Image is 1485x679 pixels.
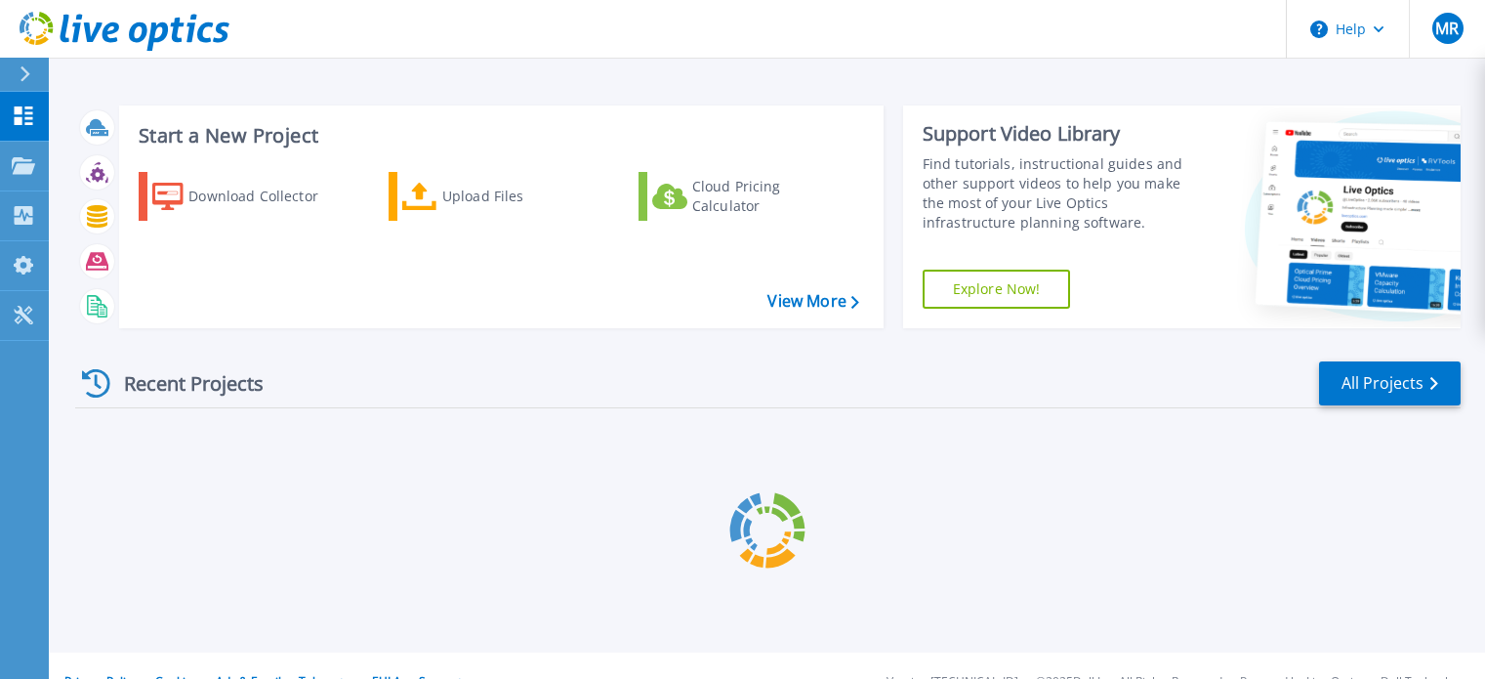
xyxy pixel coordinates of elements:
[639,172,856,221] a: Cloud Pricing Calculator
[139,172,356,221] a: Download Collector
[389,172,606,221] a: Upload Files
[923,154,1203,233] div: Find tutorials, instructional guides and other support videos to help you make the most of your L...
[923,121,1203,147] div: Support Video Library
[767,292,858,311] a: View More
[1435,21,1459,36] span: MR
[923,270,1071,309] a: Explore Now!
[442,177,598,216] div: Upload Files
[188,177,345,216] div: Download Collector
[139,125,858,147] h3: Start a New Project
[1319,361,1461,405] a: All Projects
[75,360,290,407] div: Recent Projects
[692,177,848,216] div: Cloud Pricing Calculator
